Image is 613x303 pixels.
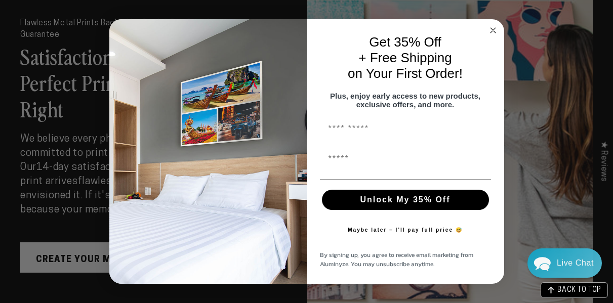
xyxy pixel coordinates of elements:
[557,287,601,294] span: BACK TO TOP
[330,92,480,109] span: Plus, enjoy early access to new products, exclusive offers, and more.
[109,19,307,284] img: 728e4f65-7e6c-44e2-b7d1-0292a396982f.jpeg
[527,248,602,278] div: Chat widget toggle
[369,34,441,50] span: Get 35% Off
[557,248,594,278] div: Contact Us Directly
[320,250,473,269] span: By signing up, you agree to receive email marketing from Aluminyze. You may unsubscribe anytime.
[343,220,468,240] button: Maybe later – I’ll pay full price 😅
[358,50,452,65] span: + Free Shipping
[487,24,499,36] button: Close dialog
[322,190,489,210] button: Unlock My 35% Off
[348,66,463,81] span: on Your First Order!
